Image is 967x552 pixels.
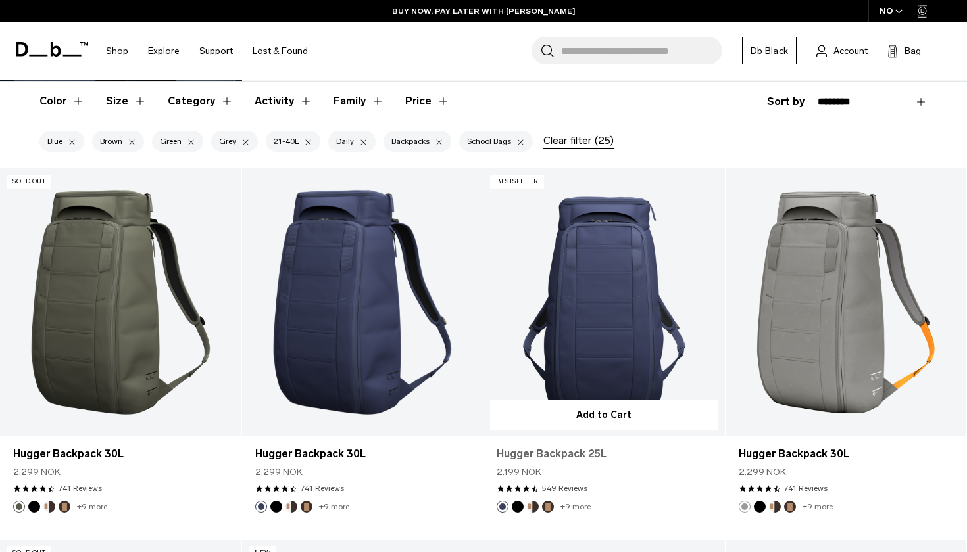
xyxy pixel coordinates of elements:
[497,501,508,513] button: Blue Hour
[784,482,828,494] a: 741 reviews
[39,82,85,120] button: Toggle Filter
[43,501,55,513] button: Cappuccino
[152,131,203,152] div: Green
[384,131,451,152] div: Backpacks
[512,501,524,513] button: Black Out
[887,43,921,58] button: Bag
[334,82,384,120] button: Toggle Filter
[560,502,591,511] a: +9 more
[106,82,147,120] button: Toggle Filter
[497,446,712,462] a: Hugger Backpack 25L
[392,5,576,17] a: BUY NOW, PAY LATER WITH [PERSON_NAME]
[726,168,967,436] a: Hugger Backpack 30L
[39,131,84,152] div: Blue
[754,501,766,513] button: Black Out
[816,43,868,58] a: Account
[13,501,25,513] button: Moss Green
[542,482,587,494] a: 549 reviews
[595,133,614,149] span: (25)
[490,400,718,430] button: Add to Cart
[148,28,180,74] a: Explore
[255,446,470,462] a: Hugger Backpack 30L
[13,465,61,479] span: 2.299 NOK
[739,465,786,479] span: 2.299 NOK
[543,133,614,149] div: Clear filter
[270,501,282,513] button: Black Out
[742,37,797,64] a: Db Black
[328,131,376,152] div: Daily
[497,465,541,479] span: 2.199 NOK
[803,502,833,511] a: +9 more
[255,82,312,120] button: Toggle Filter
[459,131,533,152] div: School Bags
[59,482,102,494] a: 741 reviews
[255,465,303,479] span: 2.299 NOK
[527,501,539,513] button: Cappuccino
[769,501,781,513] button: Cappuccino
[405,82,450,120] button: Toggle Price
[319,502,349,511] a: +9 more
[833,44,868,58] span: Account
[255,501,267,513] button: Blue Hour
[13,446,228,462] a: Hugger Backpack 30L
[784,501,796,513] button: Espresso
[211,131,258,152] div: Grey
[266,131,320,152] div: 21-40L
[106,28,128,74] a: Shop
[490,175,544,189] p: Bestseller
[739,501,751,513] button: Sand Grey
[285,501,297,513] button: Cappuccino
[59,501,70,513] button: Espresso
[542,501,554,513] button: Espresso
[301,482,344,494] a: 741 reviews
[484,168,725,436] a: Hugger Backpack 25L
[242,168,484,436] a: Hugger Backpack 30L
[168,82,234,120] button: Toggle Filter
[905,44,921,58] span: Bag
[28,501,40,513] button: Black Out
[77,502,107,511] a: +9 more
[301,501,312,513] button: Espresso
[253,28,308,74] a: Lost & Found
[739,446,954,462] a: Hugger Backpack 30L
[92,131,144,152] div: Brown
[7,175,51,189] p: Sold Out
[96,22,318,80] nav: Main Navigation
[199,28,233,74] a: Support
